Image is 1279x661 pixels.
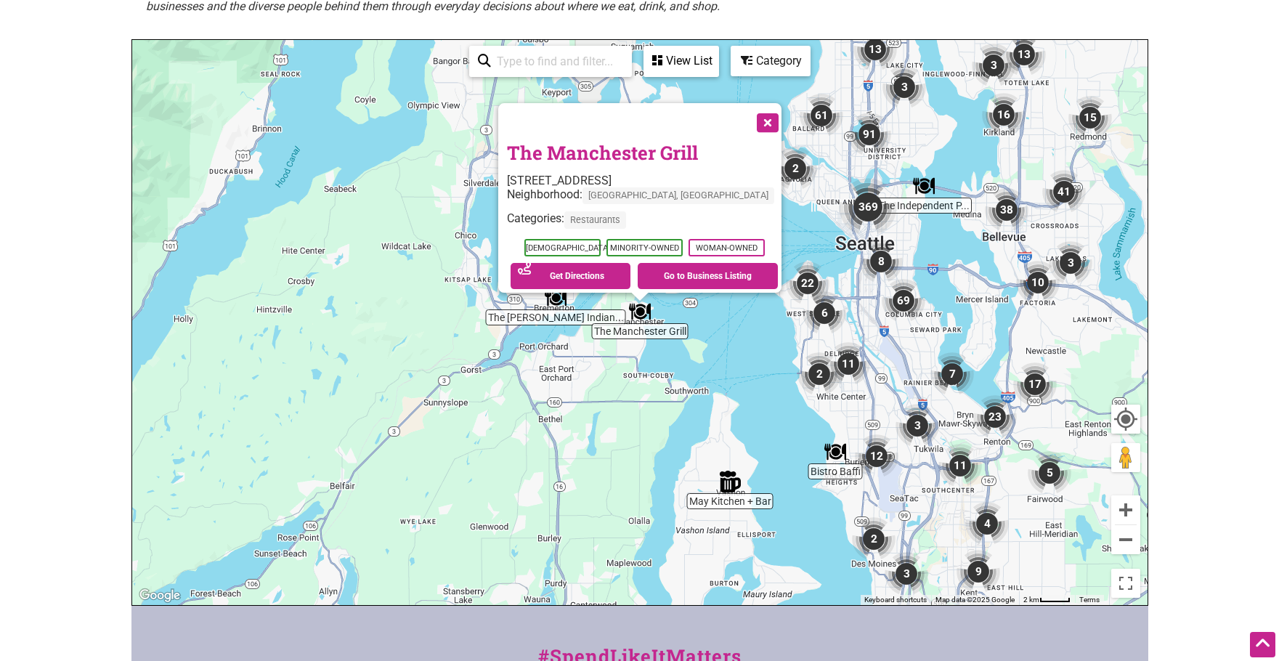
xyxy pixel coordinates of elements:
[935,596,1015,604] span: Map data ©2025 Google
[1068,96,1112,139] div: 15
[1111,495,1140,524] button: Zoom in
[896,404,939,447] div: 3
[930,352,974,396] div: 7
[848,113,891,156] div: 91
[827,342,870,386] div: 11
[1250,632,1275,657] div: Scroll Back to Top
[1019,595,1075,605] button: Map Scale: 2 km per 39 pixels
[748,103,784,139] button: Close
[1023,596,1039,604] span: 2 km
[982,93,1026,137] div: 16
[469,46,632,77] div: Type to search and filter
[1111,405,1140,434] button: Your Location
[719,471,741,492] div: May Kitchen + Bar
[973,395,1017,439] div: 23
[972,44,1015,87] div: 3
[913,175,935,197] div: The Independent Pizzeria
[1111,525,1140,554] button: Zoom out
[797,352,841,396] div: 2
[824,441,846,463] div: Bistro Baffi
[965,502,1009,546] div: 4
[853,28,897,71] div: 13
[638,263,778,289] a: Go to Business Listing
[564,212,626,229] span: Restaurants
[852,517,896,561] div: 2
[957,550,1000,593] div: 9
[864,595,927,605] button: Keyboard shortcuts
[786,261,829,305] div: 22
[800,94,843,137] div: 61
[859,240,903,283] div: 8
[688,239,764,256] span: Woman-Owned
[803,291,846,335] div: 6
[511,263,630,289] a: Get Directions
[985,188,1028,232] div: 38
[731,46,811,76] div: Filter by category
[1028,451,1071,495] div: 5
[582,187,774,204] span: [GEOGRAPHIC_DATA], [GEOGRAPHIC_DATA]
[507,140,698,165] a: The Manchester Grill
[882,65,926,109] div: 3
[1016,261,1060,304] div: 10
[1042,170,1086,214] div: 41
[606,239,682,256] span: Minority-Owned
[732,47,809,75] div: Category
[882,279,925,323] div: 69
[774,147,817,190] div: 2
[1111,443,1140,472] button: Drag Pegman onto the map to open Street View
[629,301,651,323] div: The Manchester Grill
[524,239,600,256] span: [DEMOGRAPHIC_DATA]-Owned
[136,586,184,605] img: Google
[1079,596,1100,604] a: Terms
[885,552,928,596] div: 3
[136,586,184,605] a: Open this area in Google Maps (opens a new window)
[645,47,718,75] div: View List
[839,178,897,236] div: 369
[855,434,898,478] div: 12
[1013,362,1057,406] div: 17
[507,174,781,187] div: [STREET_ADDRESS]
[1049,241,1092,285] div: 3
[938,444,982,487] div: 11
[643,46,719,77] div: See a list of the visible businesses
[1111,569,1140,599] button: Toggle fullscreen view
[1002,33,1046,76] div: 13
[491,47,623,76] input: Type to find and filter...
[545,287,567,309] div: The Curry Indian Cuisine & Lounge
[507,187,781,211] div: Neighborhood:
[507,212,781,236] div: Categories:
